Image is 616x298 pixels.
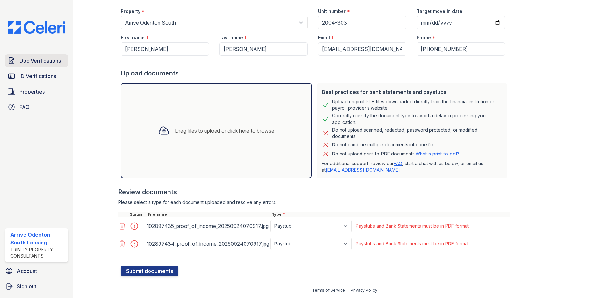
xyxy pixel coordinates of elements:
label: Target move in date [417,8,462,15]
div: Upload original PDF files downloaded directly from the financial institution or payroll provider’... [332,98,502,111]
a: [EMAIL_ADDRESS][DOMAIN_NAME] [326,167,400,173]
label: Phone [417,35,431,41]
div: Correctly classify the document type to avoid a delay in processing your application. [332,113,502,125]
div: Upload documents [121,69,510,78]
div: Review documents [118,187,510,196]
div: Do not combine multiple documents into one file. [332,141,436,149]
span: Sign out [17,283,36,290]
a: Sign out [3,280,71,293]
span: Properties [19,88,45,95]
a: Doc Verifications [5,54,68,67]
div: 102897435_proof_of_income_20250924070917.jpg [147,221,268,231]
label: Email [318,35,330,41]
label: First name [121,35,145,41]
span: Account [17,267,37,275]
button: Submit documents [121,266,178,276]
div: Please select a type for each document uploaded and resolve any errors. [118,199,510,205]
span: ID Verifications [19,72,56,80]
span: FAQ [19,103,30,111]
a: Account [3,264,71,277]
label: Property [121,8,140,15]
a: What is print-to-pdf? [416,151,459,156]
div: Drag files to upload or click here to browse [175,127,274,134]
div: Trinity Property Consultants [10,246,65,259]
div: Arrive Odenton South Leasing [10,231,65,246]
div: Status [129,212,147,217]
a: ID Verifications [5,70,68,83]
div: Filename [147,212,270,217]
div: | [347,288,349,293]
a: Terms of Service [312,288,345,293]
a: Privacy Policy [351,288,377,293]
div: Do not upload scanned, redacted, password protected, or modified documents. [332,127,502,140]
div: 102897434_proof_of_income_20250924070917.jpg [147,239,268,249]
img: CE_Logo_Blue-a8612792a0a2168367f1c8372b55b34899dd931a85d93a1a3d3e32e68fde9ad4.png [3,21,71,34]
div: Paystubs and Bank Statements must be in PDF format. [356,241,470,247]
label: Last name [219,35,243,41]
a: FAQ [394,161,402,166]
div: Type [270,212,510,217]
p: For additional support, review our , start a chat with us below, or email us at [322,160,502,173]
a: FAQ [5,101,68,114]
label: Unit number [318,8,346,15]
div: Paystubs and Bank Statements must be in PDF format. [356,223,470,229]
p: Do not upload print-to-PDF documents. [332,151,459,157]
a: Properties [5,85,68,98]
span: Doc Verifications [19,57,61,65]
div: Best practices for bank statements and paystubs [322,88,502,96]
